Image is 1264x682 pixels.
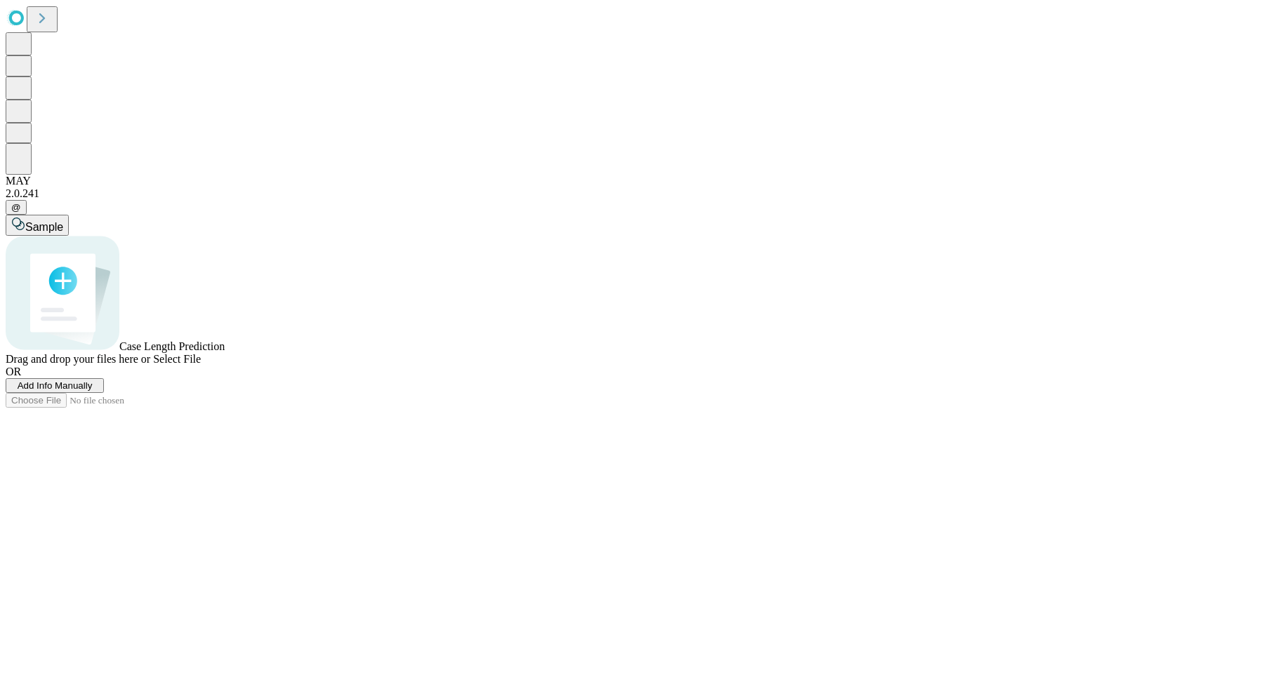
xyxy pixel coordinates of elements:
span: Add Info Manually [18,380,93,391]
span: Case Length Prediction [119,340,225,352]
button: @ [6,200,27,215]
span: Sample [25,221,63,233]
span: Select File [153,353,201,365]
button: Sample [6,215,69,236]
span: @ [11,202,21,213]
div: 2.0.241 [6,187,1258,200]
span: Drag and drop your files here or [6,353,150,365]
span: OR [6,366,21,377]
div: MAY [6,175,1258,187]
button: Add Info Manually [6,378,104,393]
